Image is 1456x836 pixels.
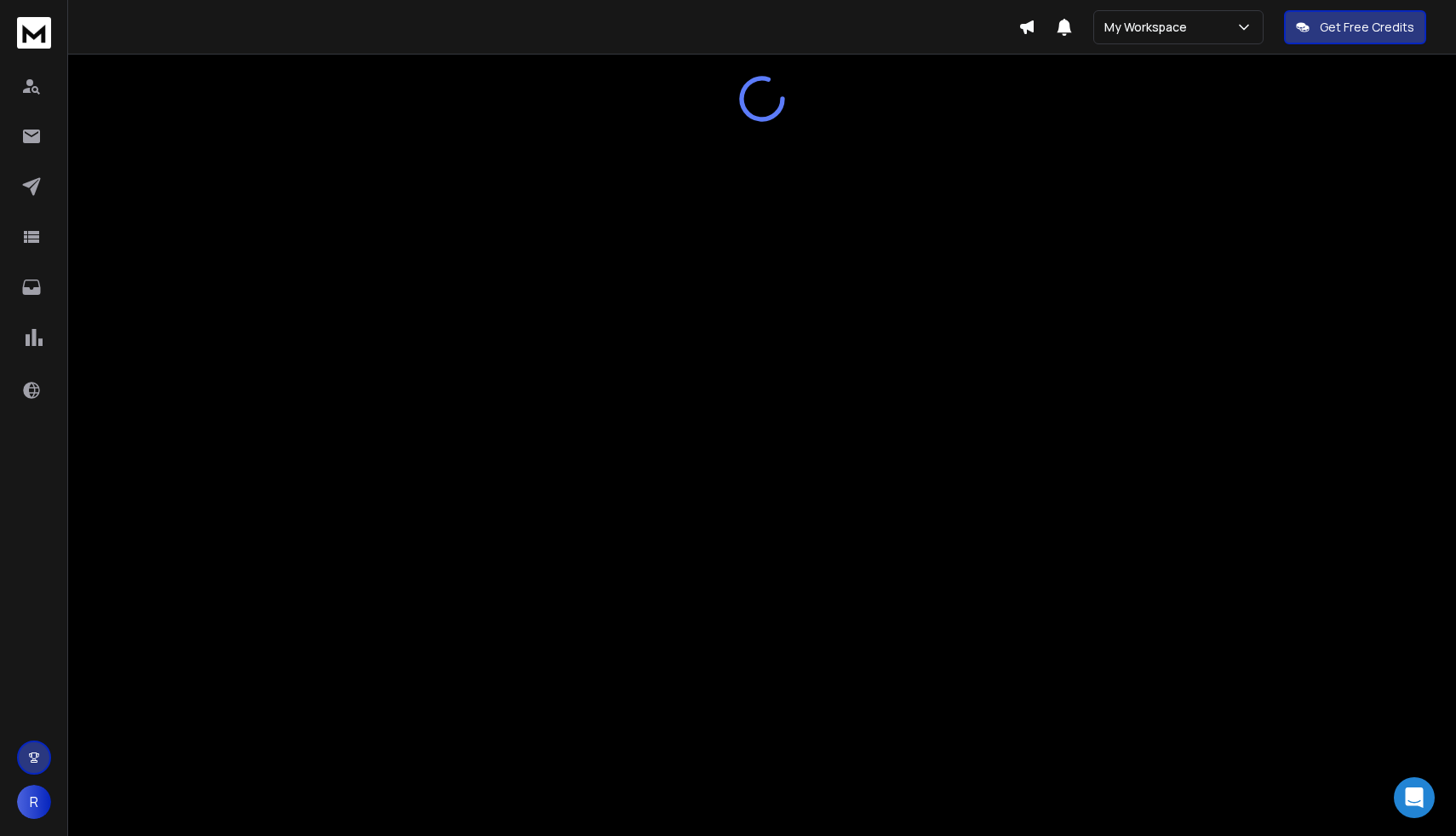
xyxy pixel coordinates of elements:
button: Get Free Credits [1284,10,1426,44]
button: R [17,785,51,819]
img: logo [17,17,51,49]
p: My Workspace [1104,19,1194,36]
p: Get Free Credits [1320,19,1414,36]
div: Open Intercom Messenger [1394,777,1435,818]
